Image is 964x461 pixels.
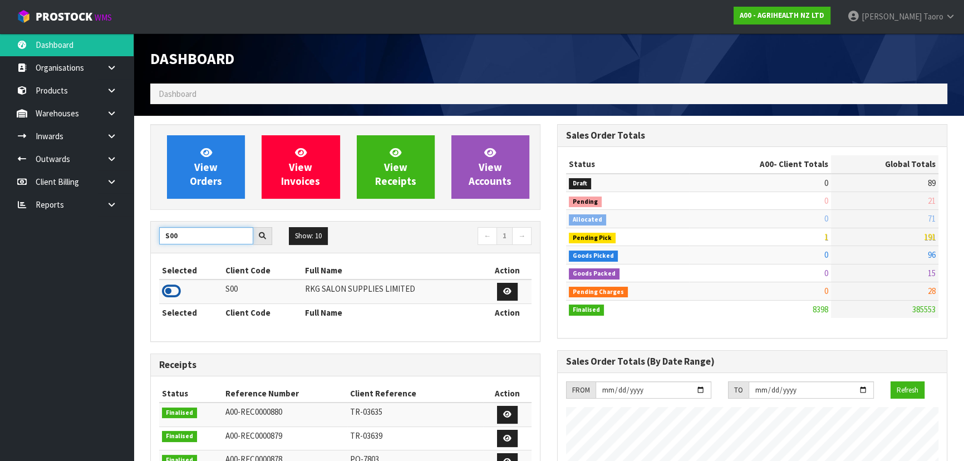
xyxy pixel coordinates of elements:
span: A00-REC0000879 [225,430,282,441]
a: ← [478,227,497,245]
span: TR-03635 [350,406,382,417]
span: View Receipts [375,146,416,188]
span: 0 [824,213,828,224]
th: Client Code [223,303,302,321]
span: Goods Picked [569,251,618,262]
h3: Sales Order Totals (By Date Range) [566,356,938,367]
span: Draft [569,178,591,189]
span: 0 [824,178,828,188]
th: - Client Totals [689,155,831,173]
td: S00 [223,279,302,303]
span: 71 [928,213,936,224]
span: 21 [928,195,936,206]
th: Reference Number [223,385,347,403]
span: 191 [924,232,936,242]
span: 0 [824,268,828,278]
span: Dashboard [150,49,234,68]
div: FROM [566,381,596,399]
th: Action [484,303,532,321]
span: 0 [824,249,828,260]
span: Finalised [162,408,197,419]
span: 15 [928,268,936,278]
span: Allocated [569,214,606,225]
span: View Accounts [469,146,511,188]
button: Show: 10 [289,227,328,245]
img: cube-alt.png [17,9,31,23]
span: 96 [928,249,936,260]
strong: A00 - AGRIHEALTH NZ LTD [740,11,824,20]
th: Selected [159,262,223,279]
span: 28 [928,286,936,296]
th: Client Reference [347,385,483,403]
th: Status [566,155,689,173]
span: 8398 [813,304,828,315]
th: Action [483,385,532,403]
td: RKG SALON SUPPLIES LIMITED [302,279,484,303]
span: Taoro [923,11,943,22]
span: Dashboard [159,89,196,99]
button: Refresh [891,381,924,399]
th: Global Totals [831,155,938,173]
span: A00-REC0000880 [225,406,282,417]
th: Action [484,262,532,279]
span: TR-03639 [350,430,382,441]
th: Status [159,385,223,403]
nav: Page navigation [354,227,532,247]
h3: Sales Order Totals [566,130,938,141]
span: Finalised [162,431,197,442]
span: 1 [824,232,828,242]
span: 385553 [912,304,936,315]
a: ViewOrders [167,135,245,199]
th: Client Code [223,262,302,279]
input: Search clients [159,227,253,244]
span: 0 [824,286,828,296]
th: Selected [159,303,223,321]
span: A00 [760,159,774,169]
span: View Invoices [281,146,320,188]
th: Full Name [302,262,484,279]
span: 0 [824,195,828,206]
span: Pending [569,197,602,208]
span: ProStock [36,9,92,24]
a: ViewReceipts [357,135,435,199]
a: A00 - AGRIHEALTH NZ LTD [734,7,830,24]
a: → [512,227,532,245]
th: Full Name [302,303,484,321]
span: Pending Pick [569,233,616,244]
a: ViewAccounts [451,135,529,199]
span: Finalised [569,305,604,316]
a: 1 [496,227,513,245]
span: View Orders [190,146,222,188]
div: TO [728,381,749,399]
span: Pending Charges [569,287,628,298]
span: Goods Packed [569,268,619,279]
small: WMS [95,12,112,23]
a: ViewInvoices [262,135,340,199]
h3: Receipts [159,360,532,370]
span: 89 [928,178,936,188]
span: [PERSON_NAME] [862,11,922,22]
